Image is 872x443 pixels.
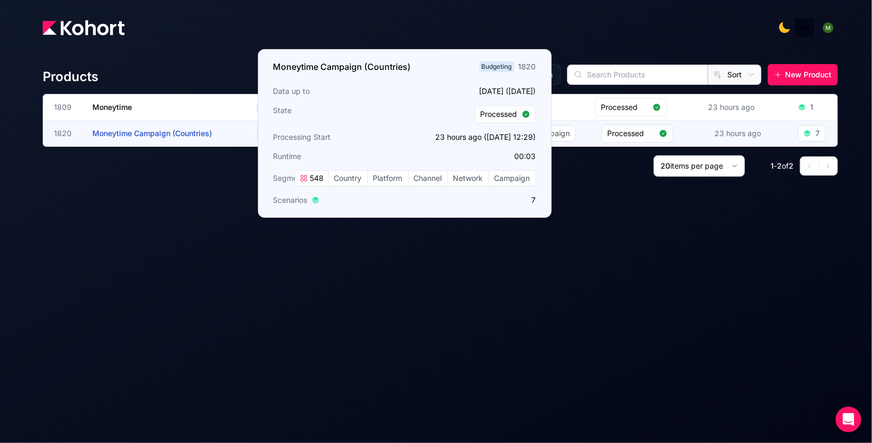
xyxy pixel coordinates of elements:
[408,171,447,186] span: Channel
[607,128,655,139] span: Processed
[408,132,536,143] p: 23 hours ago ([DATE] 12:29)
[273,86,402,97] h3: Data up to
[785,69,831,80] span: New Product
[489,171,536,186] span: Campaign
[771,161,774,170] span: 1
[777,161,782,170] span: 2
[273,60,411,73] h3: Moneytime Campaign (Countries)
[836,407,861,432] div: Open Intercom Messenger
[273,105,402,123] h3: State
[519,61,536,72] div: 1820
[568,65,708,84] input: Search Products
[54,102,80,113] span: 1809
[54,121,850,146] a: 1820Moneytime Campaign (Countries)Budgeting548CountryPlatformChannelNetworkCampaignProcessed23 ho...
[774,161,777,170] span: -
[654,155,745,177] button: 20items per page
[257,129,292,139] span: Budgeting
[448,171,489,186] span: Network
[43,68,98,85] h4: Products
[308,173,324,184] span: 548
[54,94,844,120] a: 1809MoneytimeBudgeting106CountryPlatformChannelNetworkProcessed23 hours ago1
[54,128,80,139] span: 1820
[481,109,517,120] span: Processed
[257,102,292,113] span: Budgeting
[815,128,820,139] div: 7
[329,171,367,186] span: Country
[789,161,794,170] span: 2
[92,129,212,138] span: Moneytime Campaign (Countries)
[601,102,648,113] span: Processed
[661,161,670,170] span: 20
[768,64,838,85] button: New Product
[273,173,309,184] span: Segments
[273,195,308,205] span: Scenarios
[273,132,402,143] h3: Processing Start
[480,61,514,72] span: Budgeting
[408,86,536,97] p: [DATE] ([DATE])
[273,151,402,162] h3: Runtime
[782,161,789,170] span: of
[408,195,536,205] p: 7
[529,126,575,141] span: Campaign
[92,102,132,112] span: Moneytime
[712,126,763,141] div: 23 hours ago
[706,100,757,115] div: 23 hours ago
[670,161,723,170] span: items per page
[368,171,408,186] span: Platform
[799,22,810,33] img: logo_MoneyTimeLogo_1_20250619094856634230.png
[43,20,124,35] img: Kohort logo
[727,69,742,80] span: Sort
[515,152,536,161] app-duration-counter: 00:03
[810,102,813,113] div: 1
